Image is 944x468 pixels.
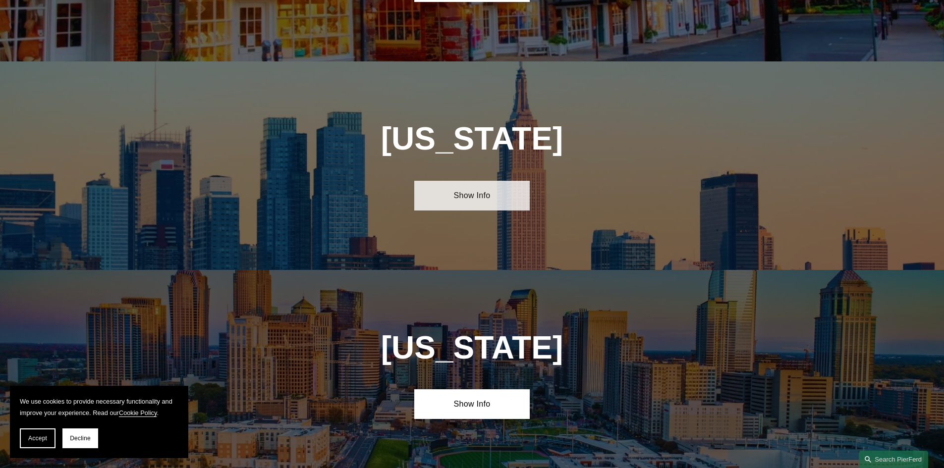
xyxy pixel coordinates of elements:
[62,428,98,448] button: Decline
[328,330,616,366] h1: [US_STATE]
[20,428,56,448] button: Accept
[10,386,188,458] section: Cookie banner
[859,451,928,468] a: Search this site
[328,121,616,157] h1: [US_STATE]
[119,409,157,416] a: Cookie Policy
[28,435,47,442] span: Accept
[70,435,91,442] span: Decline
[414,181,530,210] a: Show Info
[20,396,178,418] p: We use cookies to provide necessary functionality and improve your experience. Read our .
[414,389,530,419] a: Show Info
